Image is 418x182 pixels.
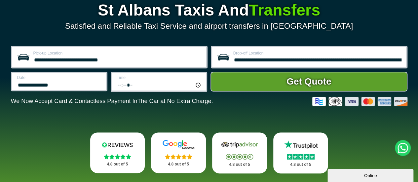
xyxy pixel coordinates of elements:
[11,2,407,18] h1: St Albans Taxis And
[281,161,321,169] p: 4.8 out of 5
[158,160,199,168] p: 4.8 out of 5
[273,132,328,173] a: Trustpilot Stars 4.8 out of 5
[117,76,202,80] label: Time
[104,154,131,159] img: Stars
[281,140,321,150] img: Trustpilot
[327,167,415,182] iframe: chat widget
[212,132,267,173] a: Tripadvisor Stars 4.8 out of 5
[219,161,260,169] p: 4.8 out of 5
[210,72,407,91] button: Get Quote
[11,98,213,105] p: We Now Accept Card & Contactless Payment In
[233,51,402,55] label: Drop-off Location
[226,154,253,160] img: Stars
[137,98,213,104] span: The Car at No Extra Charge.
[287,154,315,160] img: Stars
[11,21,407,31] p: Satisfied and Reliable Taxi Service and airport transfers in [GEOGRAPHIC_DATA]
[97,160,138,168] p: 4.8 out of 5
[33,51,202,55] label: Pick-up Location
[17,76,102,80] label: Date
[97,140,137,150] img: Reviews.io
[151,132,206,173] a: Google Stars 4.8 out of 5
[249,1,320,19] span: Transfers
[159,140,198,150] img: Google
[220,140,259,150] img: Tripadvisor
[312,97,407,106] img: Credit And Debit Cards
[90,132,145,173] a: Reviews.io Stars 4.8 out of 5
[165,154,192,159] img: Stars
